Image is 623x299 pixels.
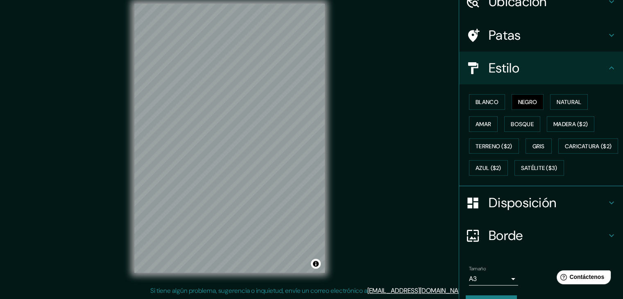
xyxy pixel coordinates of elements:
[553,120,588,128] font: Madera ($2)
[565,143,612,150] font: Caricatura ($2)
[489,27,521,44] font: Patas
[476,98,498,106] font: Blanco
[134,4,325,273] canvas: Mapa
[469,274,477,283] font: A3
[550,94,588,110] button: Natural
[469,138,519,154] button: Terreno ($2)
[518,98,537,106] font: Negro
[459,186,623,219] div: Disposición
[489,194,556,211] font: Disposición
[526,138,552,154] button: Gris
[469,94,505,110] button: Blanco
[521,165,557,172] font: Satélite ($3)
[558,138,618,154] button: Caricatura ($2)
[476,143,512,150] font: Terreno ($2)
[469,265,486,272] font: Tamaño
[547,116,594,132] button: Madera ($2)
[469,116,498,132] button: Amar
[311,259,321,269] button: Activar o desactivar atribución
[459,52,623,84] div: Estilo
[459,219,623,252] div: Borde
[504,116,540,132] button: Bosque
[469,160,508,176] button: Azul ($2)
[511,120,534,128] font: Bosque
[512,94,544,110] button: Negro
[367,286,469,295] a: [EMAIL_ADDRESS][DOMAIN_NAME]
[557,98,581,106] font: Natural
[469,272,518,285] div: A3
[476,165,501,172] font: Azul ($2)
[459,19,623,52] div: Patas
[489,59,519,77] font: Estilo
[514,160,564,176] button: Satélite ($3)
[532,143,545,150] font: Gris
[150,286,367,295] font: Si tiene algún problema, sugerencia o inquietud, envíe un correo electrónico a
[550,267,614,290] iframe: Lanzador de widgets de ayuda
[489,227,523,244] font: Borde
[476,120,491,128] font: Amar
